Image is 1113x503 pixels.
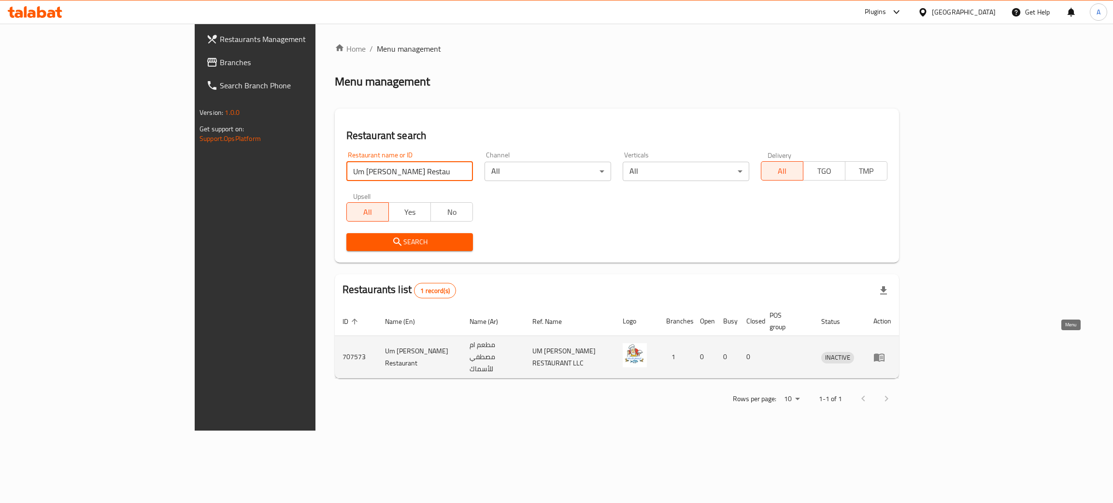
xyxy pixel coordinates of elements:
td: Um [PERSON_NAME] Restaurant [377,336,462,378]
span: Status [821,316,853,327]
span: Yes [393,205,427,219]
td: 0 [715,336,739,378]
span: Name (Ar) [470,316,511,327]
a: Support.OpsPlatform [200,132,261,145]
img: Um Mustafa Seafood Restaurant [623,343,647,367]
span: INACTIVE [821,352,854,363]
button: Search [346,233,473,251]
span: Search [354,236,465,248]
span: Restaurants Management [220,33,373,45]
h2: Menu management [335,74,430,89]
span: Search Branch Phone [220,80,373,91]
label: Delivery [768,152,792,158]
td: 1 [658,336,692,378]
th: Branches [658,307,692,336]
span: A [1097,7,1100,17]
span: TMP [849,164,884,178]
td: مطعم ام مصطفي للأسماك [462,336,525,378]
div: Plugins [865,6,886,18]
label: Upsell [353,193,371,199]
button: All [761,161,803,181]
div: Total records count [414,283,456,298]
span: Name (En) [385,316,428,327]
span: ID [342,316,361,327]
button: TMP [845,161,887,181]
div: Rows per page: [780,392,803,406]
div: [GEOGRAPHIC_DATA] [932,7,996,17]
a: Branches [199,51,381,74]
p: 1-1 of 1 [819,393,842,405]
h2: Restaurant search [346,128,887,143]
span: 1 record(s) [414,286,456,295]
span: Ref. Name [532,316,574,327]
table: enhanced table [335,307,899,378]
span: Branches [220,56,373,68]
button: All [346,202,389,222]
td: 0 [739,336,762,378]
div: All [485,162,611,181]
th: Action [866,307,899,336]
button: Yes [388,202,431,222]
span: 1.0.0 [225,106,240,119]
span: Get support on: [200,123,244,135]
span: Version: [200,106,223,119]
span: All [765,164,799,178]
nav: breadcrumb [335,43,899,55]
span: POS group [770,309,802,333]
span: No [435,205,469,219]
button: TGO [803,161,845,181]
div: All [623,162,749,181]
input: Search for restaurant name or ID.. [346,162,473,181]
span: TGO [807,164,842,178]
a: Search Branch Phone [199,74,381,97]
button: No [430,202,473,222]
div: Export file [872,279,895,302]
a: Restaurants Management [199,28,381,51]
th: Open [692,307,715,336]
td: UM [PERSON_NAME] RESTAURANT LLC [525,336,614,378]
th: Busy [715,307,739,336]
span: All [351,205,385,219]
td: 0 [692,336,715,378]
p: Rows per page: [733,393,776,405]
th: Logo [615,307,658,336]
span: Menu management [377,43,441,55]
h2: Restaurants list [342,282,456,298]
th: Closed [739,307,762,336]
